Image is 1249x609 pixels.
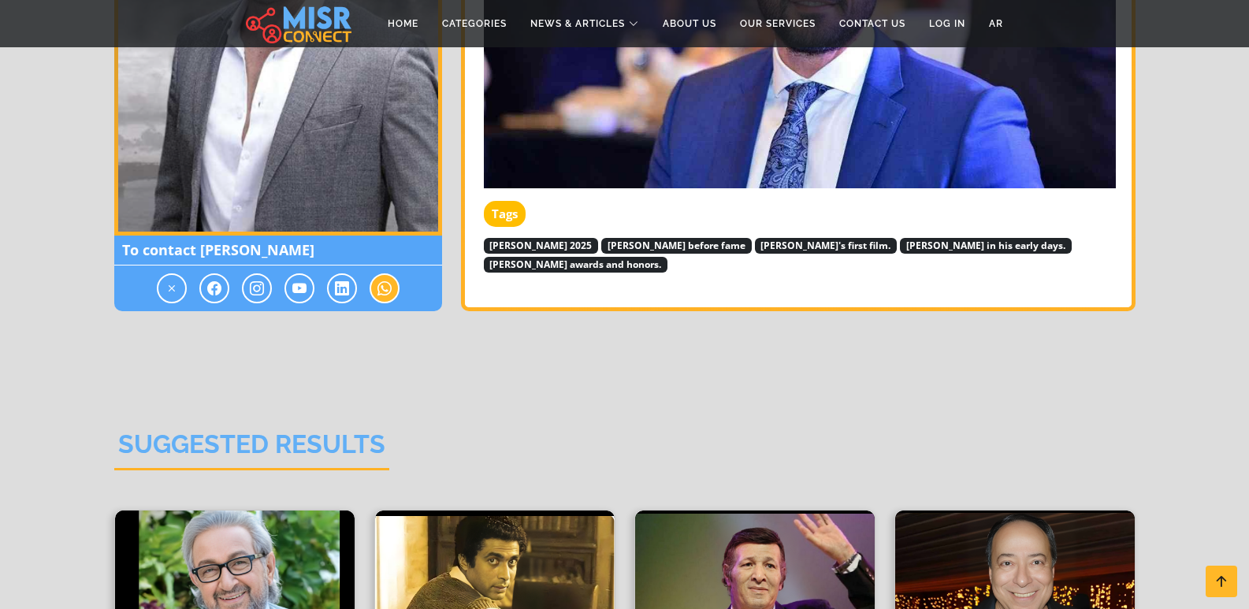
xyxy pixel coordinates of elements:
span: News & Articles [530,17,625,31]
span: [PERSON_NAME]'s first film. [755,238,898,254]
a: AR [977,9,1015,39]
span: [PERSON_NAME] in his early days. [900,238,1072,254]
a: [PERSON_NAME] 2025 [484,236,599,253]
span: [PERSON_NAME] awards and honors. [484,257,668,273]
a: Our Services [728,9,827,39]
a: About Us [651,9,728,39]
span: [PERSON_NAME] before fame [601,238,752,254]
span: To contact [PERSON_NAME] [114,236,442,266]
a: Contact Us [827,9,917,39]
a: [PERSON_NAME]'s first film. [755,236,898,253]
span: [PERSON_NAME] 2025 [484,238,599,254]
a: [PERSON_NAME] before fame [601,236,752,253]
a: [PERSON_NAME] in his early days. [900,236,1072,253]
a: News & Articles [519,9,651,39]
h2: Suggested Results [114,429,389,470]
strong: Tags [484,201,526,227]
a: [PERSON_NAME] awards and honors. [484,254,668,272]
img: main.misr_connect [246,4,351,43]
a: Log in [917,9,977,39]
a: Categories [430,9,519,39]
a: Home [376,9,430,39]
